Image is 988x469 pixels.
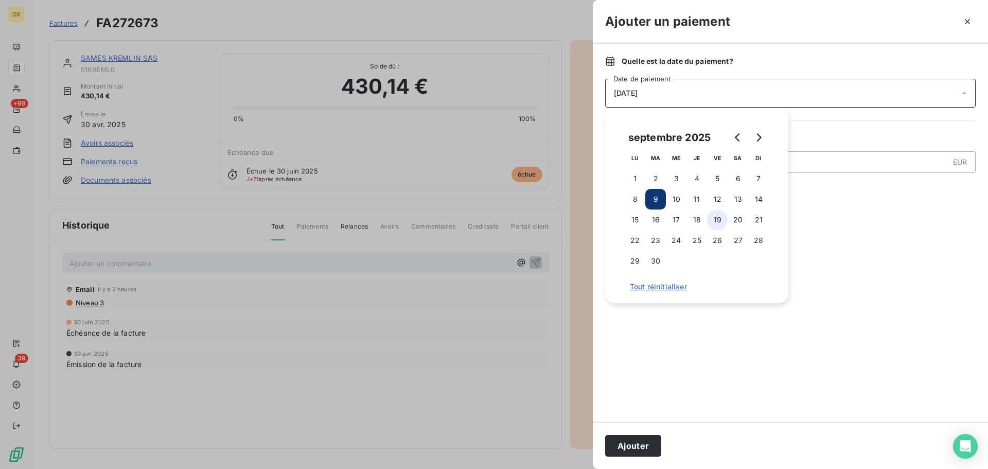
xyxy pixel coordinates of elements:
button: 8 [625,189,645,210]
button: 15 [625,210,645,230]
button: 24 [666,230,686,251]
span: [DATE] [614,89,638,97]
button: 30 [645,251,666,271]
button: 9 [645,189,666,210]
button: 27 [728,230,748,251]
div: septembre 2025 [625,129,714,146]
th: dimanche [748,148,769,168]
span: Nouveau solde dû : [605,181,976,192]
span: Quelle est la date du paiement ? [622,56,733,66]
button: 16 [645,210,666,230]
button: 21 [748,210,769,230]
th: jeudi [686,148,707,168]
button: 11 [686,189,707,210]
h3: Ajouter un paiement [605,12,730,31]
button: Go to previous month [728,127,748,148]
button: Ajouter [605,435,661,457]
button: 23 [645,230,666,251]
button: 1 [625,168,645,189]
button: 3 [666,168,686,189]
button: 17 [666,210,686,230]
button: 29 [625,251,645,271]
button: 18 [686,210,707,230]
div: Open Intercom Messenger [953,434,978,459]
button: 20 [728,210,748,230]
th: samedi [728,148,748,168]
button: 4 [686,168,707,189]
button: 13 [728,189,748,210]
span: Tout réinitialiser [630,283,764,291]
th: mardi [645,148,666,168]
button: 10 [666,189,686,210]
button: 7 [748,168,769,189]
button: 22 [625,230,645,251]
button: 6 [728,168,748,189]
button: 2 [645,168,666,189]
th: lundi [625,148,645,168]
button: 14 [748,189,769,210]
th: vendredi [707,148,728,168]
button: 25 [686,230,707,251]
button: 5 [707,168,728,189]
button: Go to next month [748,127,769,148]
button: 26 [707,230,728,251]
button: 19 [707,210,728,230]
button: 28 [748,230,769,251]
button: 12 [707,189,728,210]
th: mercredi [666,148,686,168]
